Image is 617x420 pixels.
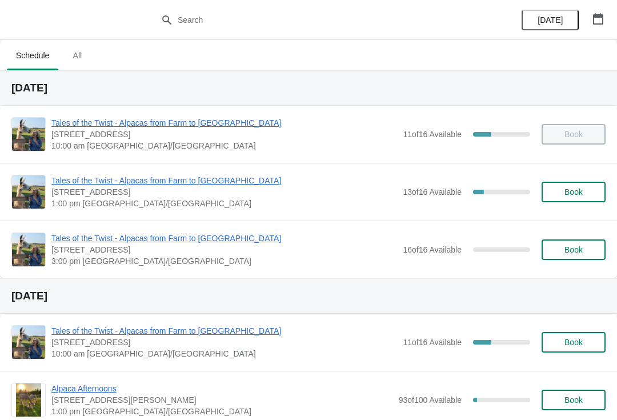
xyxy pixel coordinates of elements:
[51,186,397,198] span: [STREET_ADDRESS]
[522,10,579,30] button: [DATE]
[542,332,606,353] button: Book
[11,82,606,94] h2: [DATE]
[12,175,45,209] img: Tales of the Twist - Alpacas from Farm to Yarn | 5627 Route 12, Tyne Valley, PE, Canada | 1:00 pm...
[11,290,606,302] h2: [DATE]
[51,244,397,255] span: [STREET_ADDRESS]
[51,129,397,140] span: [STREET_ADDRESS]
[51,175,397,186] span: Tales of the Twist - Alpacas from Farm to [GEOGRAPHIC_DATA]
[51,406,393,417] span: 1:00 pm [GEOGRAPHIC_DATA]/[GEOGRAPHIC_DATA]
[12,233,45,266] img: Tales of the Twist - Alpacas from Farm to Yarn | 5627 Route 12, Tyne Valley, PE, Canada | 3:00 pm...
[403,245,462,254] span: 16 of 16 Available
[51,383,393,394] span: Alpaca Afternoons
[538,15,563,25] span: [DATE]
[12,118,45,151] img: Tales of the Twist - Alpacas from Farm to Yarn | 5627 Route 12, Tyne Valley, PE, Canada | 10:00 a...
[564,245,583,254] span: Book
[542,182,606,202] button: Book
[51,140,397,151] span: 10:00 am [GEOGRAPHIC_DATA]/[GEOGRAPHIC_DATA]
[63,45,91,66] span: All
[542,239,606,260] button: Book
[403,338,462,347] span: 11 of 16 Available
[12,326,45,359] img: Tales of the Twist - Alpacas from Farm to Yarn | 5627 Route 12, Tyne Valley, PE, Canada | 10:00 a...
[403,130,462,139] span: 11 of 16 Available
[51,337,397,348] span: [STREET_ADDRESS]
[16,383,41,417] img: Alpaca Afternoons | 5627 Route 12, Birch Hill, PE C0B 2C0 | 1:00 pm America/Halifax
[51,198,397,209] span: 1:00 pm [GEOGRAPHIC_DATA]/[GEOGRAPHIC_DATA]
[51,394,393,406] span: [STREET_ADDRESS][PERSON_NAME]
[564,187,583,197] span: Book
[51,348,397,359] span: 10:00 am [GEOGRAPHIC_DATA]/[GEOGRAPHIC_DATA]
[177,10,463,30] input: Search
[51,233,397,244] span: Tales of the Twist - Alpacas from Farm to [GEOGRAPHIC_DATA]
[51,325,397,337] span: Tales of the Twist - Alpacas from Farm to [GEOGRAPHIC_DATA]
[399,395,462,405] span: 93 of 100 Available
[403,187,462,197] span: 13 of 16 Available
[51,117,397,129] span: Tales of the Twist - Alpacas from Farm to [GEOGRAPHIC_DATA]
[51,255,397,267] span: 3:00 pm [GEOGRAPHIC_DATA]/[GEOGRAPHIC_DATA]
[564,338,583,347] span: Book
[542,390,606,410] button: Book
[7,45,58,66] span: Schedule
[564,395,583,405] span: Book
